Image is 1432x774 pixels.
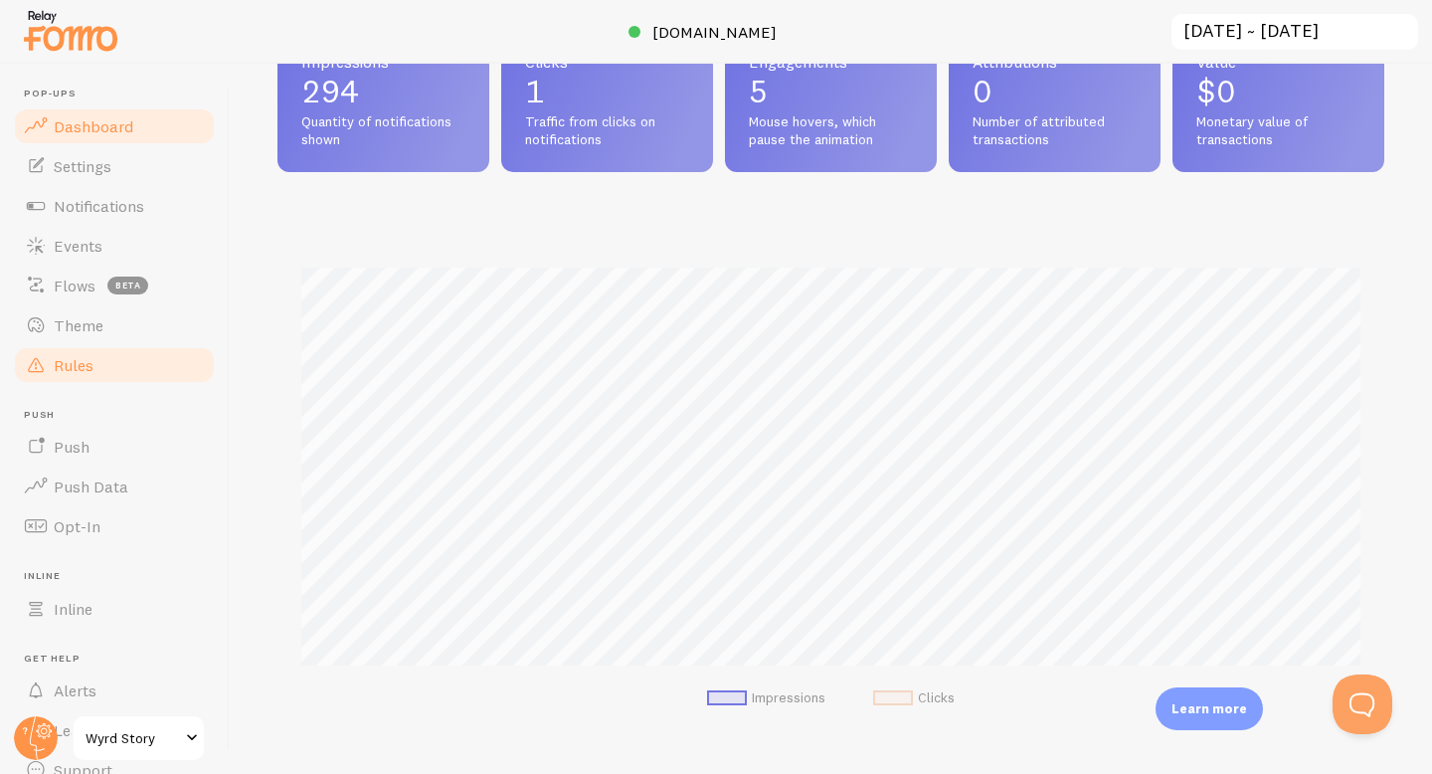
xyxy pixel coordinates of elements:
span: Clicks [525,54,689,70]
span: Alerts [54,680,96,700]
span: Opt-In [54,516,100,536]
span: Traffic from clicks on notifications [525,113,689,148]
p: 0 [973,76,1137,107]
span: Engagements [749,54,913,70]
span: beta [107,277,148,294]
span: Flows [54,276,95,295]
li: Impressions [707,689,825,707]
span: Quantity of notifications shown [301,113,465,148]
span: Monetary value of transactions [1196,113,1360,148]
li: Clicks [873,689,955,707]
span: Attributions [973,54,1137,70]
a: Dashboard [12,106,217,146]
span: Push [54,437,89,457]
span: Get Help [24,653,217,666]
p: Learn more [1171,699,1247,718]
span: Value [1196,54,1360,70]
span: Inline [54,599,92,619]
a: Wyrd Story [72,714,206,762]
p: 294 [301,76,465,107]
a: Opt-In [12,506,217,546]
span: $0 [1196,72,1236,110]
div: Learn more [1156,687,1263,730]
span: Push [24,409,217,422]
a: Flows beta [12,266,217,305]
span: Settings [54,156,111,176]
span: Impressions [301,54,465,70]
span: Notifications [54,196,144,216]
span: Inline [24,570,217,583]
span: Wyrd Story [86,726,180,750]
span: Theme [54,315,103,335]
a: Events [12,226,217,266]
a: Push [12,427,217,467]
span: Mouse hovers, which pause the animation [749,113,913,148]
p: 5 [749,76,913,107]
a: Rules [12,345,217,385]
a: Notifications [12,186,217,226]
img: fomo-relay-logo-orange.svg [21,5,120,56]
a: Learn [12,710,217,750]
p: 1 [525,76,689,107]
span: Events [54,236,102,256]
span: Dashboard [54,116,133,136]
span: Pop-ups [24,88,217,100]
iframe: Help Scout Beacon - Open [1333,675,1392,734]
span: Push Data [54,477,128,496]
a: Theme [12,305,217,345]
a: Settings [12,146,217,186]
a: Alerts [12,671,217,710]
span: Number of attributed transactions [973,113,1137,148]
a: Push Data [12,467,217,506]
a: Inline [12,589,217,629]
span: Rules [54,355,93,375]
